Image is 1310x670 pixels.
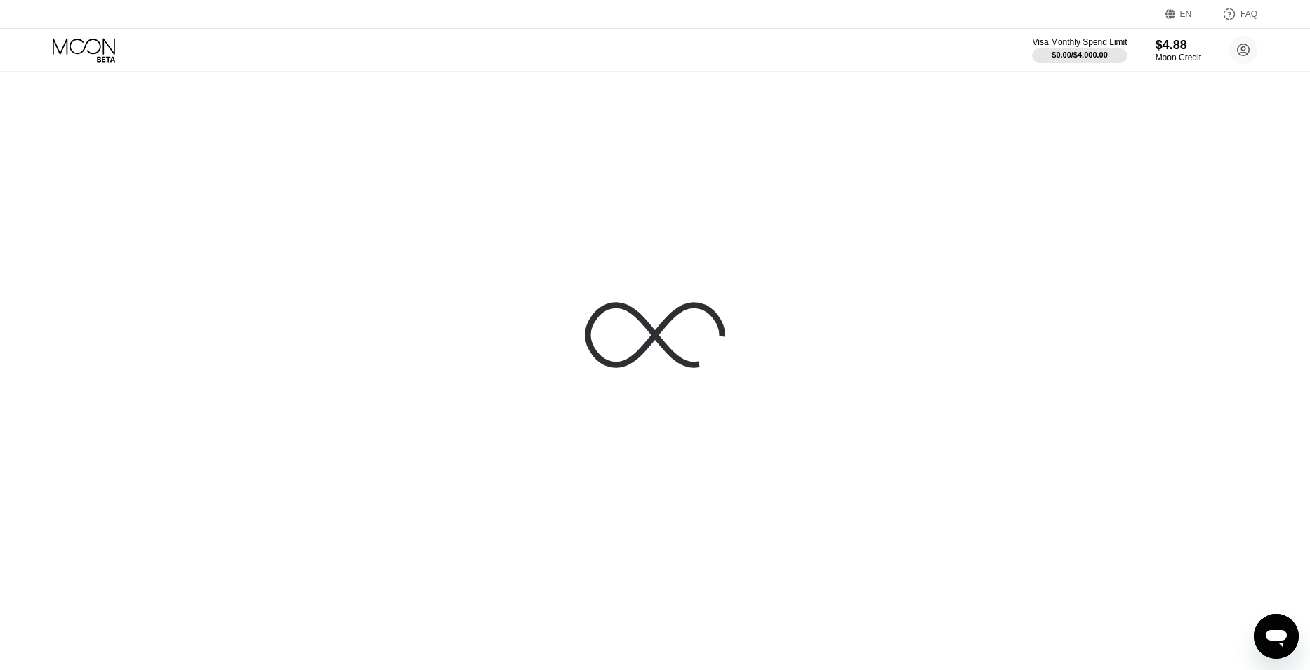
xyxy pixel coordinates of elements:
div: EN [1180,9,1192,19]
div: EN [1165,7,1208,21]
div: $4.88 [1156,38,1201,53]
div: FAQ [1208,7,1257,21]
div: $0.00 / $4,000.00 [1052,51,1108,59]
div: FAQ [1240,9,1257,19]
div: Moon Credit [1156,53,1201,63]
div: $4.88Moon Credit [1156,38,1201,63]
div: Visa Monthly Spend Limit$0.00/$4,000.00 [1032,37,1127,63]
div: Visa Monthly Spend Limit [1032,37,1127,47]
iframe: Button to launch messaging window [1254,614,1299,659]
